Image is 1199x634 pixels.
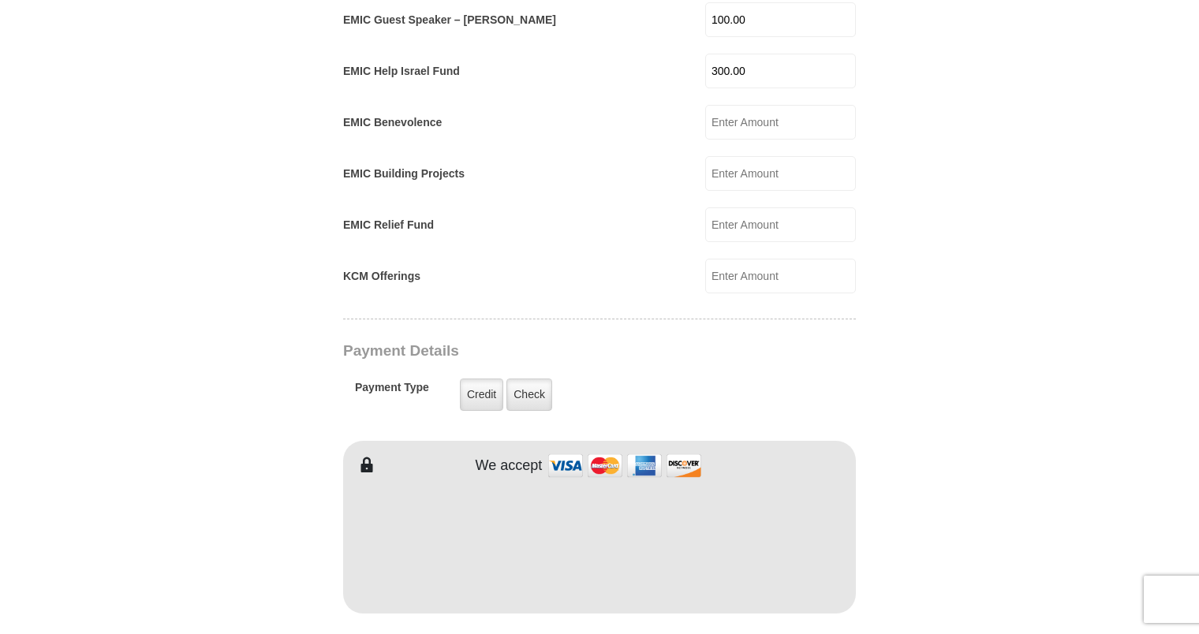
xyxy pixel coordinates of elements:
[343,217,434,233] label: EMIC Relief Fund
[460,379,503,411] label: Credit
[705,54,856,88] input: Enter Amount
[705,259,856,293] input: Enter Amount
[506,379,552,411] label: Check
[705,156,856,191] input: Enter Amount
[476,457,543,475] h4: We accept
[343,12,556,28] label: EMIC Guest Speaker – [PERSON_NAME]
[705,2,856,37] input: Enter Amount
[343,268,420,285] label: KCM Offerings
[343,63,460,80] label: EMIC Help Israel Fund
[705,105,856,140] input: Enter Amount
[343,342,745,360] h3: Payment Details
[343,166,465,182] label: EMIC Building Projects
[546,449,704,483] img: credit cards accepted
[355,381,429,402] h5: Payment Type
[705,207,856,242] input: Enter Amount
[343,114,442,131] label: EMIC Benevolence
